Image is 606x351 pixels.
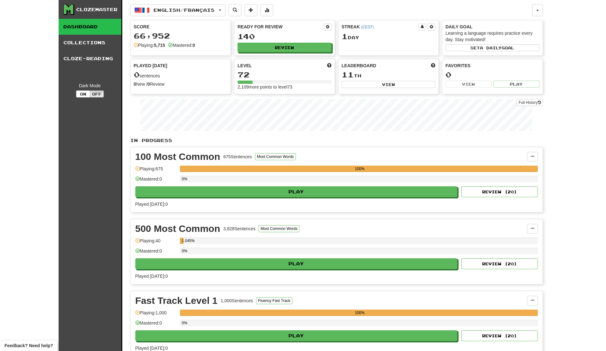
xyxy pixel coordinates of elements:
[76,90,90,97] button: On
[4,342,53,349] span: Open feedback widget
[431,62,435,69] span: This week in points, UTC
[259,225,299,232] button: Most Common Words
[342,71,436,79] div: th
[223,226,255,232] div: 3,828 Sentences
[135,152,220,161] div: 100 Most Common
[59,19,121,35] a: Dashboard
[327,62,332,69] span: Score more points to level up
[63,82,117,89] div: Dark Mode
[238,71,332,79] div: 72
[342,32,436,41] div: Day
[223,154,252,160] div: 675 Sentences
[134,71,228,79] div: sentences
[517,99,543,106] a: Full History
[342,62,376,69] span: Leaderboard
[229,4,241,16] button: Search sentences
[446,62,539,69] div: Favorites
[238,62,252,69] span: Level
[260,4,273,16] button: More stats
[342,32,348,41] span: 1
[255,153,296,160] button: Most Common Words
[134,81,228,87] div: New / Review
[238,24,324,30] div: Ready for Review
[59,51,121,67] a: Cloze-Reading
[135,330,458,341] button: Play
[135,274,168,279] span: Played [DATE]: 0
[461,258,538,269] button: Review (20)
[135,176,177,186] div: Mastered: 0
[153,7,215,13] span: English / Français
[182,310,538,316] div: 100%
[238,32,332,40] div: 140
[134,62,168,69] span: Played [DATE]
[135,166,177,176] div: Playing: 675
[135,320,177,330] div: Mastered: 0
[493,81,539,88] button: Play
[245,4,257,16] button: Add sentence to collection
[238,84,332,90] div: 2,109 more points to level 73
[342,24,419,30] div: Streak
[193,43,195,48] strong: 0
[134,42,165,48] div: Playing:
[130,137,543,144] p: In Progress
[446,24,539,30] div: Daily Goal
[59,35,121,51] a: Collections
[221,297,253,304] div: 1,000 Sentences
[135,258,458,269] button: Play
[134,24,228,30] div: Score
[135,202,168,207] span: Played [DATE]: 0
[135,346,168,351] span: Played [DATE]: 0
[135,238,177,248] div: Playing: 40
[446,44,539,51] button: Seta dailygoal
[446,30,539,43] div: Learning a language requires practice every day. Stay motivated!
[342,70,354,79] span: 11
[168,42,195,48] div: Mastered:
[446,81,492,88] button: View
[256,297,292,304] button: Fluency Fast Track
[135,186,458,197] button: Play
[182,166,538,172] div: 100%
[182,238,183,244] div: 1.045%
[130,4,225,16] button: English/Français
[134,82,136,87] strong: 0
[135,224,220,233] div: 500 Most Common
[134,32,228,40] div: 66,952
[361,25,374,29] a: (CEST)
[480,46,502,50] span: a daily
[461,330,538,341] button: Review (20)
[147,82,150,87] strong: 0
[135,296,218,305] div: Fast Track Level 1
[461,186,538,197] button: Review (20)
[154,43,165,48] strong: 5,715
[342,81,436,88] button: View
[238,43,332,52] button: Review
[76,6,118,13] div: Clozemaster
[134,70,140,79] span: 0
[90,90,104,97] button: Off
[446,71,539,79] div: 0
[135,310,177,320] div: Playing: 1,000
[135,248,177,258] div: Mastered: 0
